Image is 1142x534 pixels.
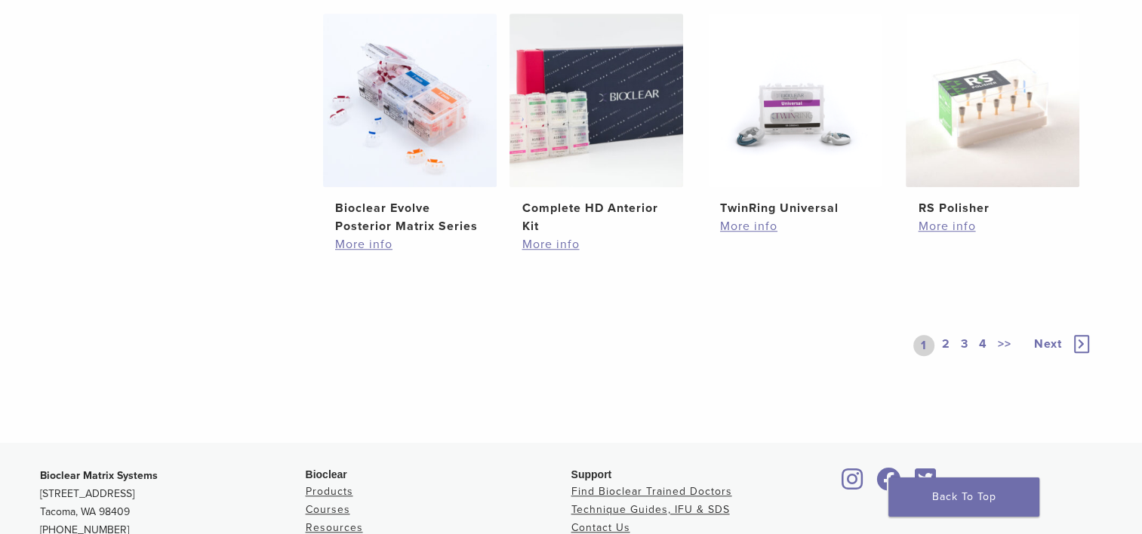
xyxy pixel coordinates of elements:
a: Bioclear Evolve Posterior Matrix SeriesBioclear Evolve Posterior Matrix Series [322,14,498,235]
strong: Bioclear Matrix Systems [40,469,158,482]
a: Bioclear [837,477,869,492]
a: 4 [976,335,990,356]
a: Technique Guides, IFU & SDS [571,503,730,516]
h2: TwinRing Universal [720,199,870,217]
a: >> [995,335,1014,356]
span: Support [571,468,612,480]
a: TwinRing UniversalTwinRing Universal [707,14,883,217]
a: Bioclear [872,477,907,492]
a: 1 [913,335,934,356]
a: 3 [958,335,971,356]
a: RS PolisherRS Polisher [905,14,1081,217]
img: Bioclear Evolve Posterior Matrix Series [323,14,497,187]
a: More info [522,235,671,253]
a: Courses [306,503,350,516]
a: Contact Us [571,521,630,534]
a: More info [918,217,1067,235]
a: Complete HD Anterior KitComplete HD Anterior Kit [509,14,685,235]
a: Products [306,485,353,498]
a: More info [720,217,870,235]
span: Bioclear [306,468,347,480]
img: Complete HD Anterior Kit [509,14,683,187]
h2: RS Polisher [918,199,1067,217]
a: Back To Top [888,477,1039,517]
h2: Bioclear Evolve Posterior Matrix Series [335,199,485,235]
h2: Complete HD Anterior Kit [522,199,671,235]
span: Next [1034,336,1062,351]
img: RS Polisher [906,14,1079,187]
a: More info [335,235,485,253]
a: Find Bioclear Trained Doctors [571,485,732,498]
img: TwinRing Universal [708,14,882,187]
a: 2 [939,335,953,356]
a: Resources [306,521,363,534]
